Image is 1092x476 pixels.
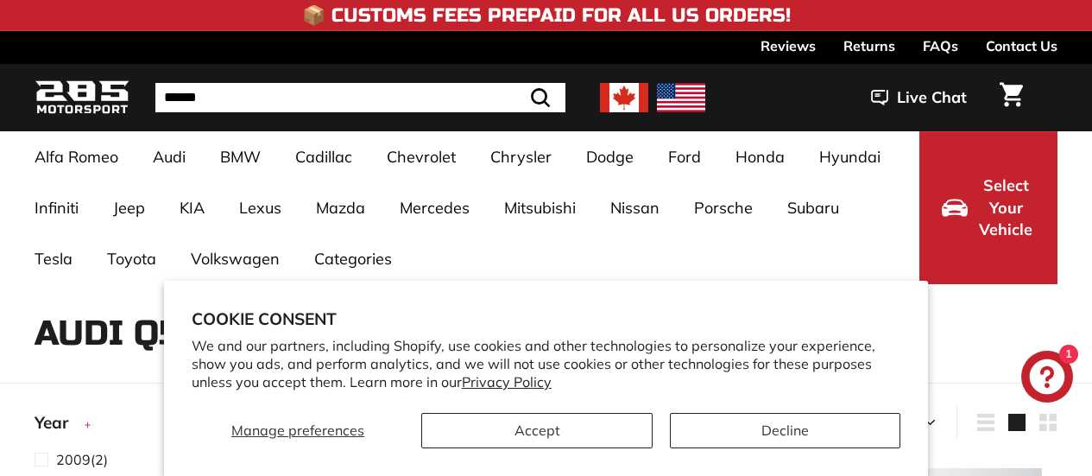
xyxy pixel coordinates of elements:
[651,131,718,182] a: Ford
[989,68,1033,127] a: Cart
[382,182,487,233] a: Mercedes
[17,131,136,182] a: Alfa Romeo
[593,182,677,233] a: Nissan
[670,413,900,448] button: Decline
[802,131,898,182] a: Hyundai
[986,31,1057,60] a: Contact Us
[919,131,1057,284] button: Select Your Vehicle
[174,233,297,284] a: Volkswagen
[155,83,565,112] input: Search
[369,131,473,182] a: Chevrolet
[421,413,652,448] button: Accept
[843,31,895,60] a: Returns
[297,233,409,284] a: Categories
[299,182,382,233] a: Mazda
[35,314,1057,352] h1: Audi Q5-SQ5 8R [[DATE]-[DATE]]
[35,410,81,435] span: Year
[569,131,651,182] a: Dodge
[90,233,174,284] a: Toyota
[473,131,569,182] a: Chrysler
[278,131,369,182] a: Cadillac
[192,337,901,390] p: We and our partners, including Shopify, use cookies and other technologies to personalize your ex...
[192,413,405,448] button: Manage preferences
[718,131,802,182] a: Honda
[677,182,770,233] a: Porsche
[976,175,1035,241] span: Select Your Vehicle
[192,308,901,329] h2: Cookie consent
[231,422,364,439] span: Manage preferences
[302,5,791,26] h4: 📦 Customs Fees Prepaid for All US Orders!
[770,182,856,233] a: Subaru
[96,182,162,233] a: Jeep
[35,405,215,448] button: Year
[222,182,299,233] a: Lexus
[923,31,958,60] a: FAQs
[17,182,96,233] a: Infiniti
[203,131,278,182] a: BMW
[35,78,129,118] img: Logo_285_Motorsport_areodynamics_components
[56,449,108,470] span: (2)
[487,182,593,233] a: Mitsubishi
[761,31,816,60] a: Reviews
[136,131,203,182] a: Audi
[897,86,967,109] span: Live Chat
[56,451,91,468] span: 2009
[849,76,989,119] button: Live Chat
[17,233,90,284] a: Tesla
[162,182,222,233] a: KIA
[462,373,552,390] a: Privacy Policy
[1016,351,1078,407] inbox-online-store-chat: Shopify online store chat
